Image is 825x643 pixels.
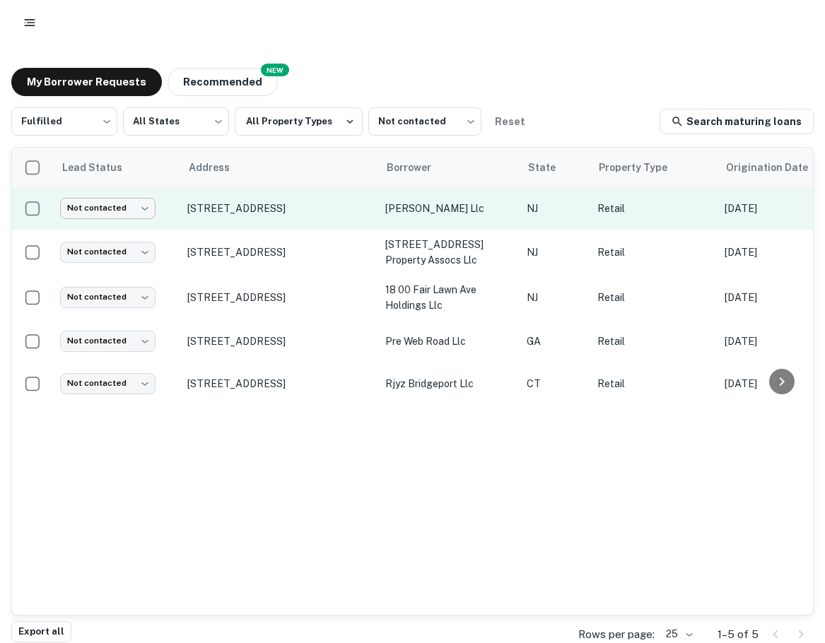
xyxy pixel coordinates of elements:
p: NJ [527,201,583,216]
th: Lead Status [53,148,180,187]
p: 18 00 fair lawn ave holdings llc [385,282,513,313]
p: rjyz bridgeport llc [385,376,513,391]
span: Address [189,159,248,176]
div: NEW [261,64,289,76]
p: GA [527,334,583,349]
div: Not contacted [60,373,156,394]
p: 1–5 of 5 [718,626,759,643]
span: Borrower [387,159,450,176]
div: Not contacted [368,103,481,140]
iframe: Chat Widget [754,530,825,598]
div: Not contacted [60,242,156,262]
span: State [528,159,574,176]
p: pre web road llc [385,334,513,349]
p: [STREET_ADDRESS] property assocs llc [385,237,513,268]
div: Not contacted [60,331,156,351]
th: State [520,148,590,187]
p: [STREET_ADDRESS] [187,377,371,390]
p: Retail [597,290,710,305]
p: [PERSON_NAME] llc [385,201,513,216]
p: [STREET_ADDRESS] [187,335,371,348]
button: Export all [11,621,71,642]
p: [STREET_ADDRESS] [187,246,371,259]
span: Lead Status [62,159,141,176]
a: Search maturing loans [660,109,814,134]
div: All States [123,103,229,140]
p: NJ [527,244,583,260]
button: All Property Types [235,107,363,136]
p: CT [527,376,583,391]
p: Rows per page: [578,626,655,643]
button: Recommended [168,68,278,96]
th: Address [180,148,378,187]
div: Fulfilled [11,103,117,140]
th: Property Type [590,148,718,187]
p: Retail [597,244,710,260]
p: NJ [527,290,583,305]
button: Reset [487,107,532,136]
p: Retail [597,201,710,216]
p: Retail [597,376,710,391]
div: Not contacted [60,198,156,218]
p: [STREET_ADDRESS] [187,291,371,304]
button: My Borrower Requests [11,68,162,96]
p: [STREET_ADDRESS] [187,202,371,215]
span: Property Type [599,159,686,176]
div: Not contacted [60,287,156,307]
p: Retail [597,334,710,349]
th: Borrower [378,148,520,187]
